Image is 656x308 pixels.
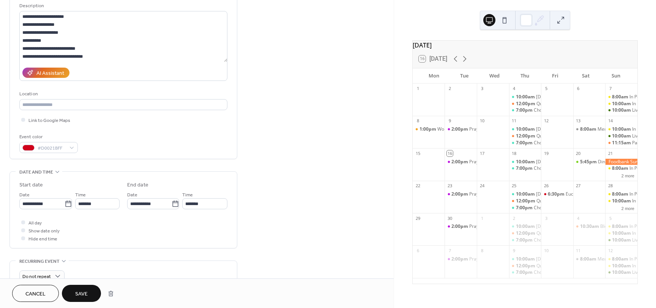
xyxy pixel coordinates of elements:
[451,191,469,197] span: 2:00pm
[612,237,632,243] span: 10:00am
[516,101,536,107] span: 12:00pm
[511,150,517,156] div: 18
[22,68,69,78] button: AI Assistant
[415,248,421,253] div: 6
[612,198,632,204] span: 10:00am
[509,237,541,243] div: Choir Practice
[612,223,629,230] span: 8:00am
[413,41,637,50] div: [DATE]
[534,269,563,276] div: Choir Practice
[607,118,613,124] div: 14
[127,181,148,189] div: End date
[540,68,571,84] div: Fri
[62,285,101,302] button: Save
[516,230,536,237] span: 12:00pm
[516,256,536,262] span: 10:00am
[607,150,613,156] div: 21
[536,133,560,139] div: Quiet Time
[601,68,631,84] div: Sun
[75,290,88,298] span: Save
[543,215,549,221] div: 3
[511,215,517,221] div: 2
[607,183,613,189] div: 28
[607,86,613,92] div: 7
[580,126,598,133] span: 8:00am
[28,117,70,125] span: Link to Google Maps
[573,256,606,262] div: Men's Breakfast
[534,140,563,146] div: Choir Practice
[516,126,536,133] span: 10:00am
[516,140,534,146] span: 7:00pm
[19,257,60,265] span: Recurring event
[536,223,599,230] div: [DEMOGRAPHIC_DATA] Study
[618,205,637,211] button: 2 more
[571,68,601,84] div: Sat
[415,118,421,124] div: 8
[511,183,517,189] div: 25
[612,101,632,107] span: 10:00am
[19,90,226,98] div: Location
[536,191,599,197] div: [DEMOGRAPHIC_DATA] Study
[534,165,563,172] div: Choir Practice
[612,269,632,276] span: 10:00am
[576,118,581,124] div: 13
[415,183,421,189] div: 22
[605,165,637,172] div: In Person Worship 8 AM
[534,205,563,211] div: Choir Practice
[612,263,632,269] span: 10:00am
[451,256,469,262] span: 2:00pm
[28,219,42,227] span: All day
[536,126,599,133] div: [DEMOGRAPHIC_DATA] Study
[580,223,600,230] span: 10:30am
[576,183,581,189] div: 27
[469,159,497,165] div: Prayer Shawl
[534,237,563,243] div: Choir Practice
[511,86,517,92] div: 4
[509,159,541,165] div: Bible Study
[469,223,497,230] div: Prayer Shawl
[612,94,629,100] span: 8:00am
[447,150,453,156] div: 16
[612,140,632,146] span: 11:15am
[516,198,536,204] span: 12:00pm
[509,165,541,172] div: Choir Practice
[447,248,453,253] div: 7
[516,133,536,139] span: 12:00pm
[536,256,599,262] div: [DEMOGRAPHIC_DATA] Study
[509,223,541,230] div: Bible Study
[509,126,541,133] div: Bible Study
[127,191,137,199] span: Date
[605,223,637,230] div: In Person Worship 8 AM
[600,223,652,230] div: Blessings of the Animals
[598,256,632,262] div: Men's Breakfast
[510,68,540,84] div: Thu
[605,198,637,204] div: In Person Worship 10 AM
[536,159,599,165] div: [DEMOGRAPHIC_DATA] Study
[536,230,560,237] div: Quiet Time
[509,94,541,100] div: Bible Study
[618,172,637,178] button: 2 more
[479,183,485,189] div: 24
[543,86,549,92] div: 5
[509,107,541,114] div: Choir Practice
[516,191,536,197] span: 10:00am
[516,237,534,243] span: 7:00pm
[509,269,541,276] div: Choir Practice
[415,215,421,221] div: 29
[605,159,637,165] div: Foodbank Sunday
[445,159,477,165] div: Prayer Shawl
[509,191,541,197] div: Bible Study
[516,205,534,211] span: 7:00pm
[605,237,637,243] div: Livestream 10am Service
[541,191,573,197] div: Euchre
[605,191,637,197] div: In Person Worship 8 AM
[543,248,549,253] div: 10
[451,126,469,133] span: 2:00pm
[516,94,536,100] span: 10:00am
[534,107,563,114] div: Choir Practice
[437,126,527,133] div: Women's [MEDICAL_DATA] Support Group
[28,227,60,235] span: Show date only
[509,205,541,211] div: Choir Practice
[479,248,485,253] div: 8
[445,223,477,230] div: Prayer Shawl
